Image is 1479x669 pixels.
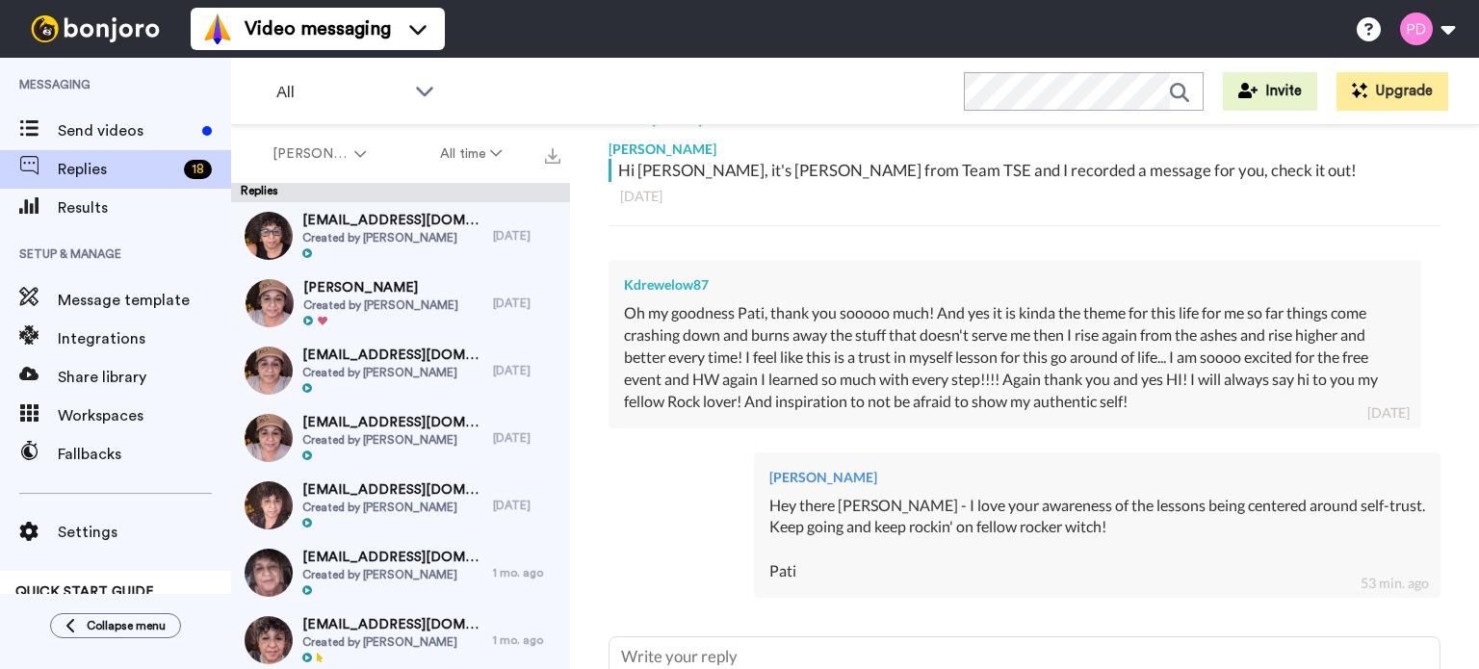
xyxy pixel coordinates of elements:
[58,521,231,544] span: Settings
[87,618,166,633] span: Collapse menu
[620,187,1429,206] div: [DATE]
[493,498,560,513] div: [DATE]
[302,413,483,432] span: [EMAIL_ADDRESS][DOMAIN_NAME]
[539,140,566,168] button: Export all results that match these filters now.
[58,327,231,350] span: Integrations
[624,275,1406,295] div: Kdrewelow87
[302,548,483,567] span: [EMAIL_ADDRESS][DOMAIN_NAME]
[231,472,570,539] a: [EMAIL_ADDRESS][DOMAIN_NAME]Created by [PERSON_NAME][DATE]
[1336,72,1448,111] button: Upgrade
[231,404,570,472] a: [EMAIL_ADDRESS][DOMAIN_NAME]Created by [PERSON_NAME][DATE]
[493,632,560,648] div: 1 mo. ago
[302,500,483,515] span: Created by [PERSON_NAME]
[769,468,1425,487] div: [PERSON_NAME]
[276,81,405,104] span: All
[231,337,570,404] a: [EMAIL_ADDRESS][DOMAIN_NAME]Created by [PERSON_NAME][DATE]
[302,230,483,245] span: Created by [PERSON_NAME]
[231,539,570,606] a: [EMAIL_ADDRESS][DOMAIN_NAME]Created by [PERSON_NAME]1 mo. ago
[303,297,458,313] span: Created by [PERSON_NAME]
[58,196,231,219] span: Results
[245,414,293,462] img: 0528fc39-b6ee-410c-aa91-56ca3860ba89-thumb.jpg
[246,279,294,327] img: ef936154-c16c-4a6a-bac4-b581b83d3d5e-thumb.jpg
[302,346,483,365] span: [EMAIL_ADDRESS][DOMAIN_NAME]
[302,567,483,582] span: Created by [PERSON_NAME]
[403,137,540,171] button: All time
[302,480,483,500] span: [EMAIL_ADDRESS][DOMAIN_NAME]
[245,481,293,529] img: 6cafcf02-b60a-4505-a94a-ba3d3d93d020-thumb.jpg
[1367,403,1410,423] div: [DATE]
[58,443,231,466] span: Fallbacks
[545,148,560,164] img: export.svg
[58,404,231,427] span: Workspaces
[15,585,154,599] span: QUICK START GUIDE
[245,347,293,395] img: 81a420bc-d8fd-4190-af60-9608e615af58-thumb.jpg
[769,495,1425,582] div: Hey there [PERSON_NAME] - I love your awareness of the lessons being centered around self-trust. ...
[493,565,560,580] div: 1 mo. ago
[50,613,181,638] button: Collapse menu
[302,615,483,634] span: [EMAIL_ADDRESS][DOMAIN_NAME]
[231,183,570,202] div: Replies
[245,15,391,42] span: Video messaging
[58,119,195,142] span: Send videos
[184,160,212,179] div: 18
[245,549,293,597] img: d4695acf-e5bb-40f6-a370-2a144e15ae2c-thumb.jpg
[624,302,1406,412] div: Oh my goodness Pati, thank you sooooo much! And yes it is kinda the theme for this life for me so...
[609,130,1440,159] div: [PERSON_NAME]
[303,278,458,297] span: [PERSON_NAME]
[618,159,1436,182] div: Hi [PERSON_NAME], it's [PERSON_NAME] from Team TSE and I recorded a message for you, check it out!
[231,270,570,337] a: [PERSON_NAME]Created by [PERSON_NAME][DATE]
[302,634,483,650] span: Created by [PERSON_NAME]
[1361,574,1429,593] div: 53 min. ago
[493,228,560,244] div: [DATE]
[1223,72,1317,111] button: Invite
[272,144,350,164] span: [PERSON_NAME]
[493,363,560,378] div: [DATE]
[302,365,483,380] span: Created by [PERSON_NAME]
[58,158,176,181] span: Replies
[302,432,483,448] span: Created by [PERSON_NAME]
[245,212,293,260] img: b11b5afa-baa0-432f-bcf6-b829e1f90ab4-thumb.jpg
[202,13,233,44] img: vm-color.svg
[58,289,231,312] span: Message template
[235,137,403,171] button: [PERSON_NAME]
[231,202,570,270] a: [EMAIL_ADDRESS][DOMAIN_NAME]Created by [PERSON_NAME][DATE]
[302,211,483,230] span: [EMAIL_ADDRESS][DOMAIN_NAME]
[58,366,231,389] span: Share library
[493,296,560,311] div: [DATE]
[493,430,560,446] div: [DATE]
[245,616,293,664] img: e0bf3a6b-fa9e-4119-9d90-30f32df7c5fb-thumb.jpg
[23,15,168,42] img: bj-logo-header-white.svg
